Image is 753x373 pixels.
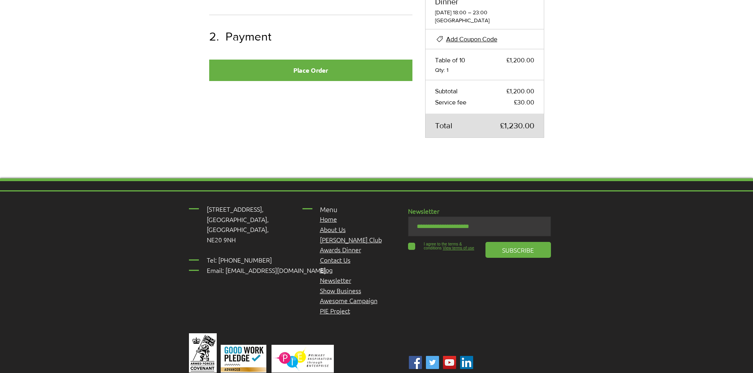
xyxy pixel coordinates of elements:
[320,205,337,214] span: Menu
[209,60,412,81] button: Place Order
[435,56,465,65] span: Table of 10
[435,120,453,131] span: Total
[506,56,534,65] span: £1,200.00
[320,296,377,305] span: Awesome Campaign
[442,246,474,250] a: View terms of use
[500,120,534,131] span: £1,230.00
[435,87,458,96] span: Subtotal
[426,356,439,369] img: ABC
[435,17,534,25] span: [GEOGRAPHIC_DATA]
[424,242,462,250] span: I agree to the terms & conditions
[209,29,272,44] h1: Payment
[435,67,534,73] span: Qty: 1
[426,49,544,80] div: Ticket type: Table of 10, Price: £1,200.00, Qty: 1
[320,245,361,254] a: Awards Dinner
[207,205,264,213] span: [STREET_ADDRESS],
[320,265,333,274] a: Blog
[409,356,473,369] ul: Social Bar
[485,242,551,258] button: SUBSCRIBE
[320,225,346,234] a: About Us
[443,356,456,369] img: YouTube
[514,98,534,107] span: £30.00
[446,36,497,43] span: Add Coupon Code
[460,356,473,369] img: Linked In
[207,235,236,244] span: NE20 9NH
[320,306,350,315] a: PIE Project
[435,98,466,107] span: Service fee
[320,235,382,244] a: [PERSON_NAME] Club
[435,9,534,17] span: [DATE] 18:00 – 23:00
[435,36,497,43] button: Add Coupon Code
[320,276,351,284] a: Newsletter
[320,215,337,223] a: Home
[506,87,534,96] span: £1,200.00
[209,29,219,44] span: 2.
[320,255,351,264] a: Contact Us
[408,207,439,215] span: Newsletter
[443,246,474,250] span: View terms of use
[502,245,534,254] span: SUBSCRIBE
[207,225,269,234] span: [GEOGRAPHIC_DATA],
[207,255,326,274] span: Tel: [PHONE_NUMBER] Email: [EMAIL_ADDRESS][DOMAIN_NAME]
[320,286,361,295] a: Show Business
[207,215,269,224] span: [GEOGRAPHIC_DATA],
[409,356,422,369] img: ABC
